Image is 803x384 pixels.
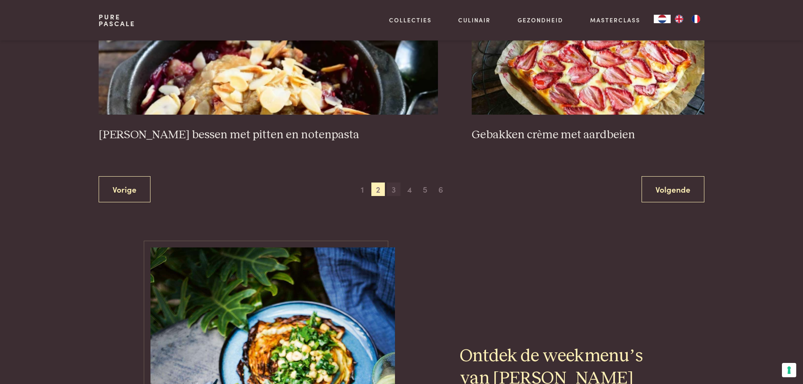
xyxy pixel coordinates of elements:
aside: Language selected: Nederlands [654,15,704,23]
a: Masterclass [590,16,640,24]
a: NL [654,15,671,23]
div: Language [654,15,671,23]
span: 6 [434,183,448,196]
span: 5 [418,183,432,196]
a: EN [671,15,688,23]
button: Uw voorkeuren voor toestemming voor trackingtechnologieën [782,363,796,377]
span: 4 [403,183,416,196]
a: Volgende [642,176,704,203]
a: PurePascale [99,13,135,27]
a: Vorige [99,176,150,203]
span: 2 [371,183,385,196]
ul: Language list [671,15,704,23]
a: Culinair [458,16,491,24]
h3: [PERSON_NAME] bessen met pitten en notenpasta [99,128,438,142]
h3: Gebakken crème met aardbeien [472,128,704,142]
a: Gezondheid [518,16,563,24]
span: 1 [356,183,369,196]
a: FR [688,15,704,23]
span: 3 [387,183,400,196]
a: Collecties [389,16,432,24]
